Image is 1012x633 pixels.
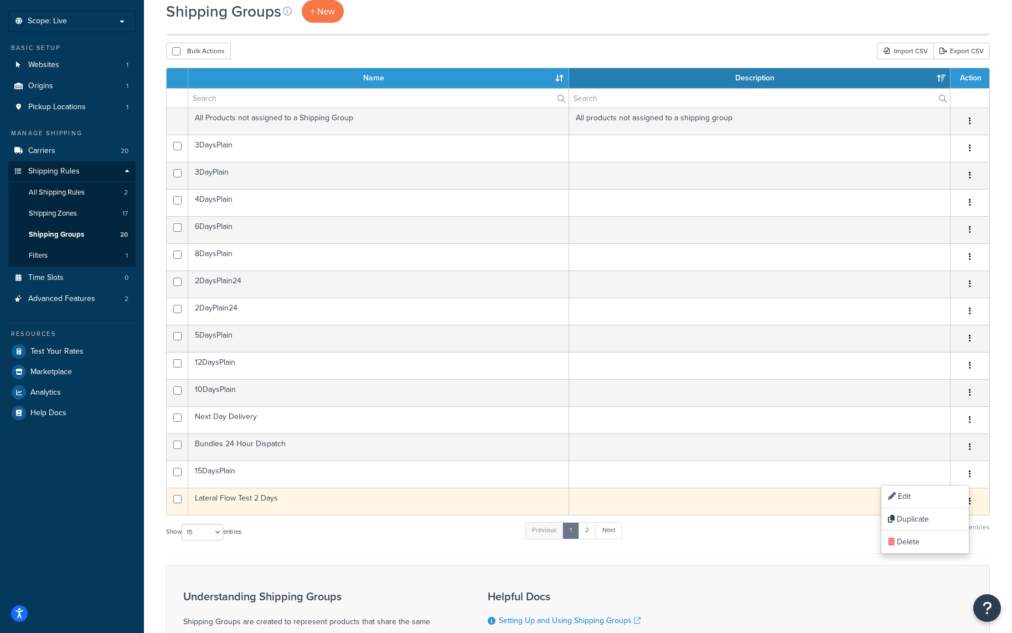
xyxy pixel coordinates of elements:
td: 2DayPlain24 [188,298,569,325]
td: 10DaysPlain [188,379,569,406]
button: Open Resource Center [973,594,1001,622]
div: Resources [8,329,136,339]
li: Advanced Features [8,289,136,309]
span: Carriers [28,146,55,156]
a: Websites 1 [8,55,136,75]
li: Time Slots [8,268,136,288]
span: Filters [29,251,48,261]
div: Import CSV [877,43,933,59]
li: Websites [8,55,136,75]
td: Next Day Delivery [188,406,569,433]
a: 1 [562,522,579,539]
input: Search [569,89,950,108]
span: 1 [126,81,128,91]
a: Next [595,522,622,539]
span: Time Slots [28,273,64,283]
span: Scope: Live [28,17,67,26]
td: 6DaysPlain [188,216,569,243]
button: Bulk Actions [166,43,231,59]
a: Carriers 20 [8,141,136,161]
input: Search [188,89,569,108]
span: Websites [28,60,59,70]
span: Test Your Rates [30,347,84,356]
li: Filters [8,246,136,266]
h3: Helpful Docs [488,590,740,603]
a: Pickup Locations 1 [8,97,136,118]
td: All Products not assigned to a Shipping Group [188,108,569,135]
th: Action [951,68,989,88]
h3: Understanding Shipping Groups [183,590,460,603]
span: Advanced Features [28,294,95,304]
td: 5DaysPlain [188,325,569,352]
li: Carriers [8,141,136,161]
td: 15DaysPlain [188,461,569,488]
a: Advanced Features 2 [8,289,136,309]
span: 1 [126,251,128,261]
a: Previous [525,522,564,539]
h1: Shipping Groups [166,1,281,22]
span: Shipping Rules [28,167,80,176]
span: + New [311,5,335,18]
a: Filters 1 [8,246,136,266]
span: Shipping Groups [29,230,84,239]
span: Marketplace [30,367,72,377]
span: Origins [28,81,53,91]
td: Bundles 24 Hour Dispatch [188,433,569,461]
a: Shipping Zones 17 [8,203,136,224]
select: Showentries [182,524,223,540]
td: 4DaysPlain [188,189,569,216]
a: All Shipping Rules 2 [8,182,136,203]
td: 8DaysPlain [188,243,569,270]
span: 0 [125,273,128,283]
span: 1 [126,60,128,70]
td: Lateral Flow Test 2 Days [188,488,569,515]
th: Description: activate to sort column ascending [569,68,951,88]
td: All products not assigned to a shipping group [569,108,951,135]
li: Shipping Rules [8,161,136,267]
a: Setting Up and Using Shipping Groups [499,615,641,626]
a: Analytics [8,382,136,402]
div: Basic Setup [8,43,136,53]
td: 3DayPlain [188,162,569,189]
span: Analytics [30,388,61,397]
a: Test Your Rates [8,341,136,361]
td: 3DaysPlain [188,135,569,162]
a: 2 [578,522,596,539]
li: All Shipping Rules [8,182,136,203]
div: Manage Shipping [8,129,136,138]
span: 20 [120,230,128,239]
a: Duplicate [881,508,969,531]
span: Pickup Locations [28,103,86,112]
span: 17 [122,209,128,218]
a: Delete [881,531,969,554]
a: Shipping Groups 20 [8,224,136,245]
li: Pickup Locations [8,97,136,118]
a: Help Docs [8,403,136,423]
td: 12DaysPlain [188,352,569,379]
label: Show entries [166,524,241,540]
li: Shipping Zones [8,203,136,224]
a: Edit [881,486,969,508]
span: 2 [124,188,128,197]
a: Shipping Rules [8,161,136,182]
span: Help Docs [30,409,66,418]
li: Origins [8,76,136,96]
span: 20 [121,146,128,156]
a: Export CSV [933,43,990,59]
a: Time Slots 0 [8,268,136,288]
span: All Shipping Rules [29,188,85,197]
span: Shipping Zones [29,209,77,218]
th: Name: activate to sort column ascending [188,68,569,88]
a: Marketplace [8,362,136,382]
td: 2DaysPlain24 [188,270,569,298]
a: Origins 1 [8,76,136,96]
span: 1 [126,103,128,112]
li: Shipping Groups [8,224,136,245]
span: 2 [125,294,128,304]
